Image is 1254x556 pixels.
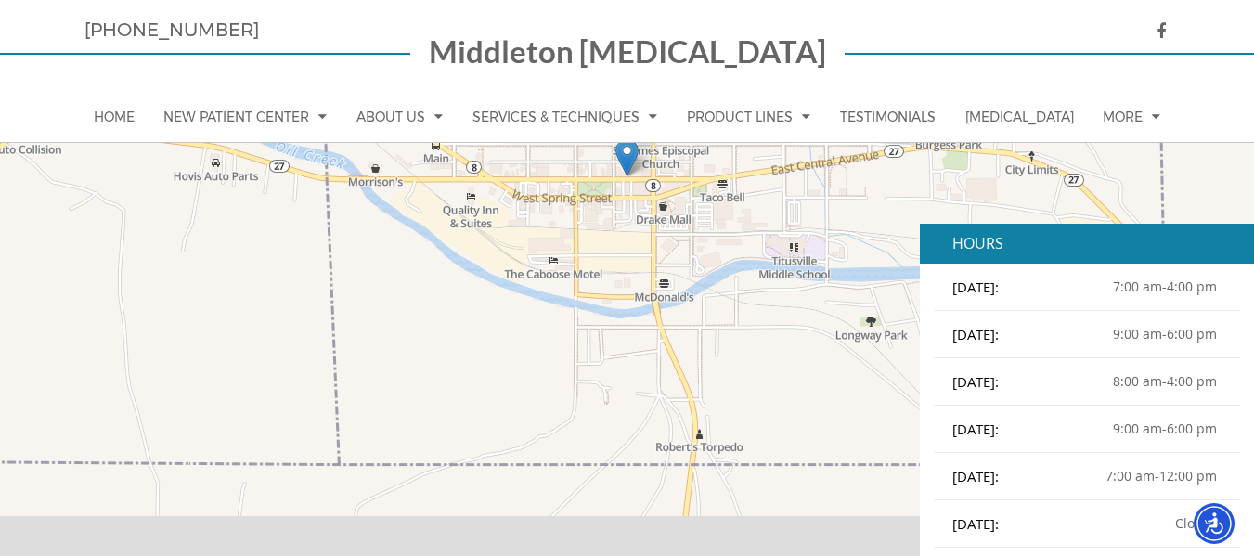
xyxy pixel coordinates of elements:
a: More [1093,91,1170,142]
a: [PHONE_NUMBER] [84,19,259,41]
span: - [1162,420,1167,437]
span: - [1162,372,1167,390]
p: [DATE]: [952,467,1087,485]
p: 7:00 am 4:00 pm [1108,278,1222,295]
img: Map Marker [615,138,639,176]
a: Services & Techniques [463,91,666,142]
span: - [1162,325,1167,343]
p: HOURS [920,224,1254,264]
a: Testimonials [831,92,945,142]
p: 7:00 am 12:00 pm [1101,467,1222,485]
p: Closed [1170,514,1222,532]
a: Product Lines [678,91,820,142]
a: Middleton [MEDICAL_DATA] [429,37,826,72]
a: [MEDICAL_DATA] [956,92,1083,142]
p: [DATE]: [952,325,1087,343]
p: [DATE]: [952,278,1087,296]
div: Accessibility Menu [1194,503,1235,544]
p: 9:00 am 6:00 pm [1108,420,1222,437]
span: - [1155,467,1159,485]
a: About Us [347,91,452,142]
p: [DATE]: [952,420,1087,438]
a: icon facebook [1138,22,1170,41]
p: 8:00 am 4:00 pm [1108,372,1222,390]
p: [DATE]: [952,514,1087,533]
a: New Patient Center [154,91,336,142]
span: - [1162,278,1167,295]
a: Home [84,92,144,142]
p: [DATE]: [952,372,1087,391]
p: 9:00 am 6:00 pm [1108,325,1222,343]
